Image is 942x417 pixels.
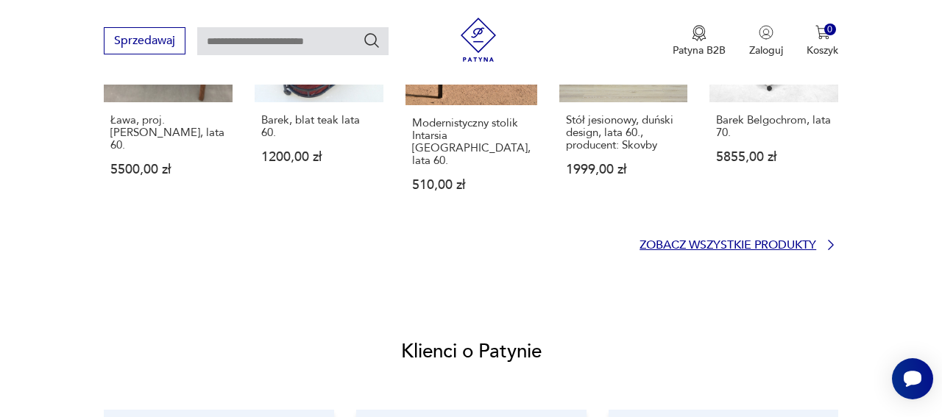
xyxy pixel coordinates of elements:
button: Sprzedawaj [104,27,185,54]
p: Ława, proj. [PERSON_NAME], lata 60. [110,114,226,152]
p: Patyna B2B [673,43,726,57]
button: Patyna B2B [673,25,726,57]
p: 1200,00 zł [261,151,377,163]
p: Modernistyczny stolik Intarsia [GEOGRAPHIC_DATA], lata 60. [412,117,531,167]
button: 0Koszyk [807,25,838,57]
img: Ikonka użytkownika [759,25,773,40]
p: Zobacz wszystkie produkty [640,240,816,250]
p: 5500,00 zł [110,163,226,176]
h2: Klienci o Patynie [401,339,542,364]
p: 5855,00 zł [716,151,832,163]
img: Ikona koszyka [815,25,830,40]
img: Ikona medalu [692,25,706,41]
iframe: Smartsupp widget button [892,358,933,399]
p: Stół jesionowy, duński design, lata 60., producent: Skovby [566,114,681,152]
p: Barek, blat teak lata 60. [261,114,377,139]
img: Patyna - sklep z meblami i dekoracjami vintage [456,18,500,62]
a: Ikona medaluPatyna B2B [673,25,726,57]
p: 1999,00 zł [566,163,681,176]
p: Zaloguj [749,43,783,57]
p: Koszyk [807,43,838,57]
div: 0 [824,24,837,36]
button: Szukaj [363,32,380,49]
a: Zobacz wszystkie produkty [640,238,838,252]
p: Barek Belgochrom, lata 70. [716,114,832,139]
p: 510,00 zł [412,179,531,191]
button: Zaloguj [749,25,783,57]
a: Sprzedawaj [104,37,185,47]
